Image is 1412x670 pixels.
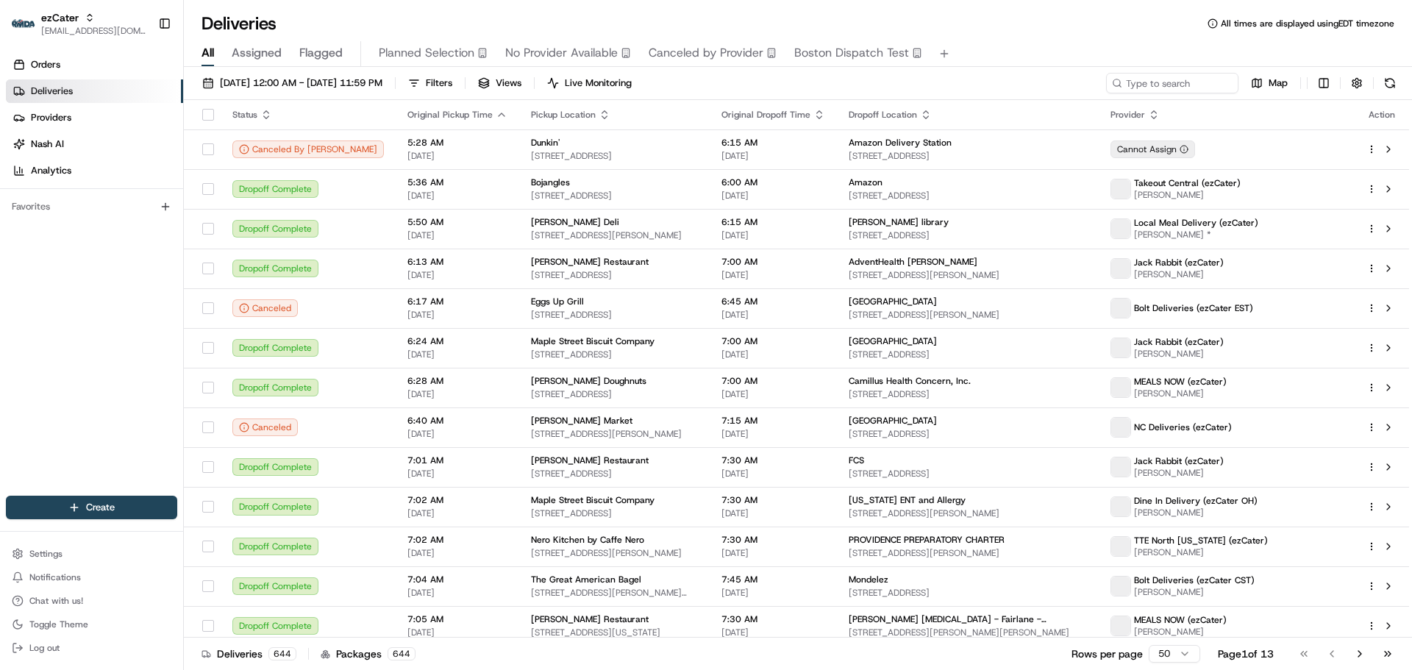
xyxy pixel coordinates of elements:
[849,335,937,347] span: [GEOGRAPHIC_DATA]
[721,574,825,585] span: 7:45 AM
[496,76,521,90] span: Views
[649,44,763,62] span: Canceled by Provider
[12,19,35,29] img: ezCater
[721,547,825,559] span: [DATE]
[6,614,177,635] button: Toggle Theme
[29,642,60,654] span: Log out
[531,137,560,149] span: Dunkin'
[407,216,507,228] span: 5:50 AM
[849,229,1087,241] span: [STREET_ADDRESS]
[407,296,507,307] span: 6:17 AM
[1134,217,1258,229] span: Local Meal Delivery (ezCater)
[402,73,459,93] button: Filters
[849,256,977,268] span: AdventHealth [PERSON_NAME]
[721,627,825,638] span: [DATE]
[849,455,864,466] span: FCS
[849,309,1087,321] span: [STREET_ADDRESS][PERSON_NAME]
[531,587,698,599] span: [STREET_ADDRESS][PERSON_NAME][PERSON_NAME]
[407,109,493,121] span: Original Pickup Time
[531,627,698,638] span: [STREET_ADDRESS][US_STATE]
[202,12,277,35] h1: Deliveries
[407,455,507,466] span: 7:01 AM
[531,150,698,162] span: [STREET_ADDRESS]
[268,647,296,660] div: 644
[531,415,632,427] span: [PERSON_NAME] Market
[1110,140,1195,158] div: Cannot Assign
[426,76,452,90] span: Filters
[407,627,507,638] span: [DATE]
[721,468,825,480] span: [DATE]
[794,44,909,62] span: Boston Dispatch Test
[407,613,507,625] span: 7:05 AM
[1134,495,1258,507] span: Dine In Delivery (ezCater OH)
[1218,646,1274,661] div: Page 1 of 13
[721,375,825,387] span: 7:00 AM
[407,415,507,427] span: 6:40 AM
[531,574,641,585] span: The Great American Bagel
[407,574,507,585] span: 7:04 AM
[721,296,825,307] span: 6:45 AM
[407,256,507,268] span: 6:13 AM
[379,44,474,62] span: Planned Selection
[541,73,638,93] button: Live Monitoring
[721,428,825,440] span: [DATE]
[6,159,183,182] a: Analytics
[721,256,825,268] span: 7:00 AM
[407,269,507,281] span: [DATE]
[31,164,71,177] span: Analytics
[1134,336,1224,348] span: Jack Rabbit (ezCater)
[407,177,507,188] span: 5:36 AM
[196,73,389,93] button: [DATE] 12:00 AM - [DATE] 11:59 PM
[1134,257,1224,268] span: Jack Rabbit (ezCater)
[849,296,937,307] span: [GEOGRAPHIC_DATA]
[849,388,1087,400] span: [STREET_ADDRESS]
[6,591,177,611] button: Chat with us!
[1134,586,1255,598] span: [PERSON_NAME]
[531,468,698,480] span: [STREET_ADDRESS]
[849,349,1087,360] span: [STREET_ADDRESS]
[1134,229,1258,240] span: [PERSON_NAME] *
[531,177,570,188] span: Bojangles
[86,501,115,514] span: Create
[6,132,183,156] a: Nash AI
[1134,546,1268,558] span: [PERSON_NAME]
[1134,189,1241,201] span: [PERSON_NAME]
[531,296,584,307] span: Eggs Up Grill
[721,229,825,241] span: [DATE]
[1134,626,1227,638] span: [PERSON_NAME]
[232,299,298,317] div: Canceled
[407,335,507,347] span: 6:24 AM
[849,375,971,387] span: Camillus Health Concern, Inc.
[407,494,507,506] span: 7:02 AM
[721,109,810,121] span: Original Dropoff Time
[407,534,507,546] span: 7:02 AM
[1134,376,1227,388] span: MEALS NOW (ezCater)
[6,567,177,588] button: Notifications
[232,140,384,158] button: Canceled By [PERSON_NAME]
[407,309,507,321] span: [DATE]
[531,256,649,268] span: [PERSON_NAME] Restaurant
[299,44,343,62] span: Flagged
[1134,455,1224,467] span: Jack Rabbit (ezCater)
[849,415,937,427] span: [GEOGRAPHIC_DATA]
[220,76,382,90] span: [DATE] 12:00 AM - [DATE] 11:59 PM
[721,507,825,519] span: [DATE]
[721,415,825,427] span: 7:15 AM
[471,73,528,93] button: Views
[849,269,1087,281] span: [STREET_ADDRESS][PERSON_NAME]
[407,547,507,559] span: [DATE]
[202,44,214,62] span: All
[407,587,507,599] span: [DATE]
[407,150,507,162] span: [DATE]
[41,25,146,37] button: [EMAIL_ADDRESS][DOMAIN_NAME]
[31,85,73,98] span: Deliveries
[849,613,1087,625] span: [PERSON_NAME] [MEDICAL_DATA] - Fairlane - Hematology / Medical Oncology
[1134,177,1241,189] span: Takeout Central (ezCater)
[1106,73,1238,93] input: Type to search
[849,150,1087,162] span: [STREET_ADDRESS]
[1134,614,1227,626] span: MEALS NOW (ezCater)
[531,534,644,546] span: Nero Kitchen by Caffe Nero
[1134,574,1255,586] span: Bolt Deliveries (ezCater CST)
[849,507,1087,519] span: [STREET_ADDRESS][PERSON_NAME]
